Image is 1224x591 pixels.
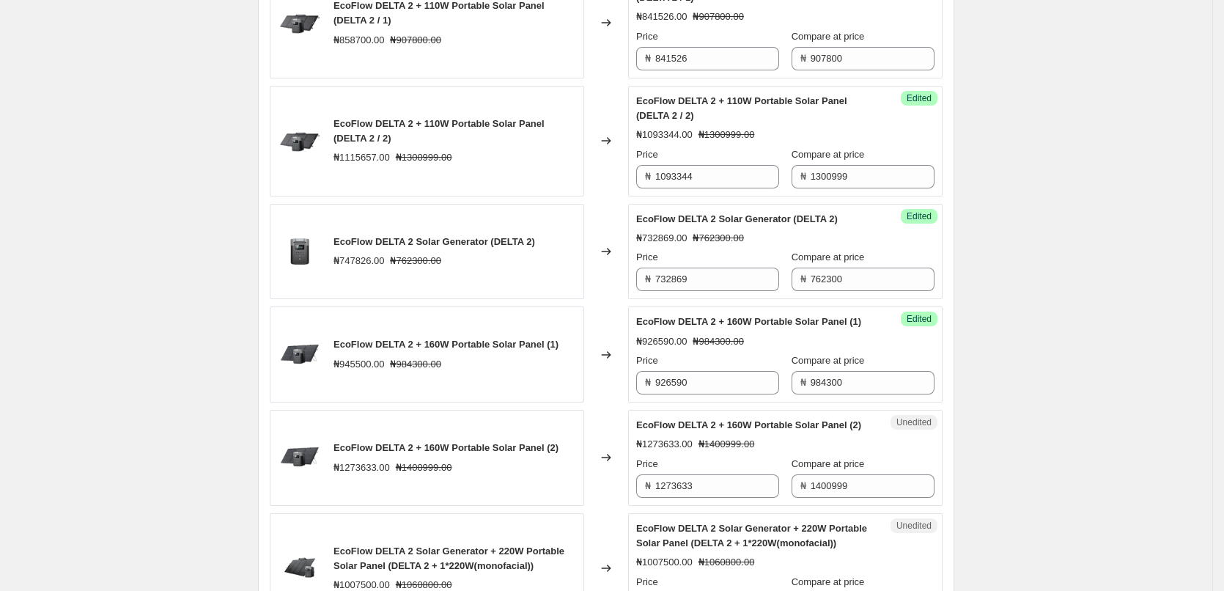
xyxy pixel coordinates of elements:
[896,520,932,532] span: Unedited
[800,171,806,182] span: ₦
[333,546,564,571] span: EcoFlow DELTA 2 Solar Generator + 220W Portable Solar Panel (DELTA 2 + 1*220W(monofacial))
[636,231,687,246] div: ₦732869.00
[792,252,865,263] span: Compare at price
[636,419,861,430] span: EcoFlow DELTA 2 + 160W Portable Solar Panel (2)
[396,460,452,475] strike: ₦1400999.00
[333,118,545,144] span: EcoFlow DELTA 2 + 110W Portable Solar Panel (DELTA 2 / 2)
[907,92,932,104] span: Edited
[636,555,693,570] div: ₦1007500.00
[693,10,743,24] strike: ₦907800.00
[396,150,452,165] strike: ₦1300999.00
[800,480,806,491] span: ₦
[800,377,806,388] span: ₦
[636,213,838,224] span: EcoFlow DELTA 2 Solar Generator (DELTA 2)
[800,53,806,64] span: ₦
[636,523,867,548] span: EcoFlow DELTA 2 Solar Generator + 220W Portable Solar Panel (DELTA 2 + 1*220W(monofacial))
[636,95,847,121] span: EcoFlow DELTA 2 + 110W Portable Solar Panel (DELTA 2 / 2)
[636,576,658,587] span: Price
[390,254,440,268] strike: ₦762300.00
[693,334,743,349] strike: ₦984300.00
[645,480,651,491] span: ₦
[278,436,322,480] img: DELTA_2_160W_128e149c-56fe-40f0-af41-fc171d9d8d50_80x.png
[907,313,932,325] span: Edited
[636,252,658,263] span: Price
[333,236,535,247] span: EcoFlow DELTA 2 Solar Generator (DELTA 2)
[698,128,755,142] strike: ₦1300999.00
[278,546,322,590] img: ecoflow-delta-2-220w-portable-solar-panel-35798209659072_80x.png
[278,119,322,163] img: DELTA_2_1_110W_e19d9a7c-2996-4a7b-b0d9-75acffe46078_80x.png
[636,458,658,469] span: Price
[792,31,865,42] span: Compare at price
[636,437,693,452] div: ₦1273633.00
[645,53,651,64] span: ₦
[278,333,322,377] img: DELTA_2_160W_128e149c-56fe-40f0-af41-fc171d9d8d50_80x.png
[636,128,693,142] div: ₦1093344.00
[645,377,651,388] span: ₦
[636,10,687,24] div: ₦841526.00
[636,316,861,327] span: EcoFlow DELTA 2 + 160W Portable Solar Panel (1)
[333,460,390,475] div: ₦1273633.00
[390,357,440,372] strike: ₦984300.00
[792,576,865,587] span: Compare at price
[390,33,440,48] strike: ₦907800.00
[333,442,558,453] span: EcoFlow DELTA 2 + 160W Portable Solar Panel (2)
[278,230,322,274] img: ecoflow-delta-2-portable-power-station-51794804703571_383104bc-bcd2-4c51-8016-3b92aa4cfab4_80x.png
[333,254,384,268] div: ₦747826.00
[636,149,658,160] span: Price
[278,1,322,45] img: DELTA_2_1_110W_e19d9a7c-2996-4a7b-b0d9-75acffe46078_80x.png
[698,555,755,570] strike: ₦1060800.00
[792,458,865,469] span: Compare at price
[333,357,384,372] div: ₦945500.00
[636,31,658,42] span: Price
[636,334,687,349] div: ₦926590.00
[645,274,651,285] span: ₦
[333,339,558,350] span: EcoFlow DELTA 2 + 160W Portable Solar Panel (1)
[645,171,651,182] span: ₦
[896,416,932,428] span: Unedited
[907,210,932,222] span: Edited
[693,231,743,246] strike: ₦762300.00
[636,355,658,366] span: Price
[333,33,384,48] div: ₦858700.00
[698,437,755,452] strike: ₦1400999.00
[792,149,865,160] span: Compare at price
[800,274,806,285] span: ₦
[792,355,865,366] span: Compare at price
[333,150,390,165] div: ₦1115657.00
